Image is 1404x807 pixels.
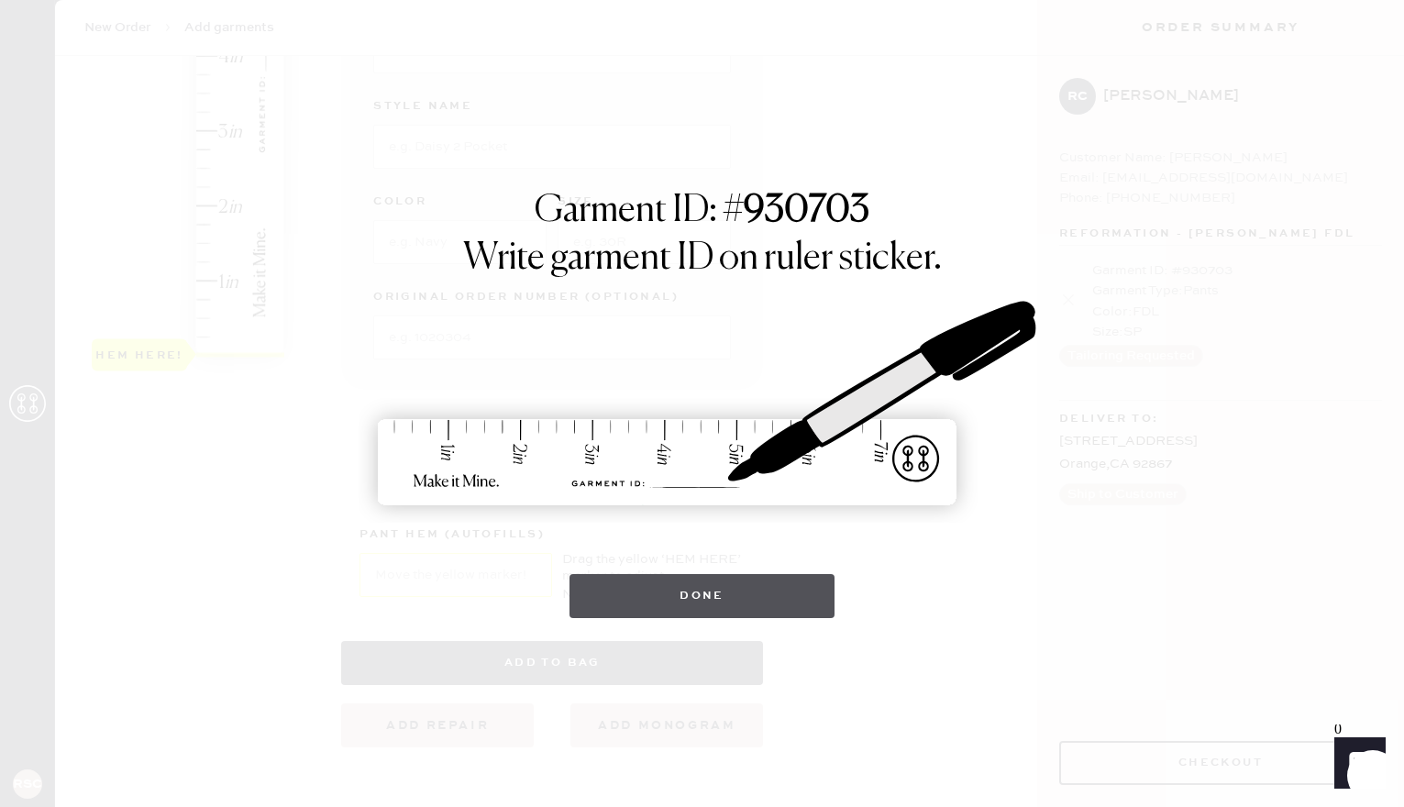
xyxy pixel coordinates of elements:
strong: 930703 [744,193,869,229]
h1: Garment ID: # [535,189,869,237]
iframe: Front Chat [1317,724,1396,803]
h1: Write garment ID on ruler sticker. [463,237,942,281]
img: ruler-sticker-sharpie.svg [359,253,1046,556]
button: Done [569,574,835,618]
